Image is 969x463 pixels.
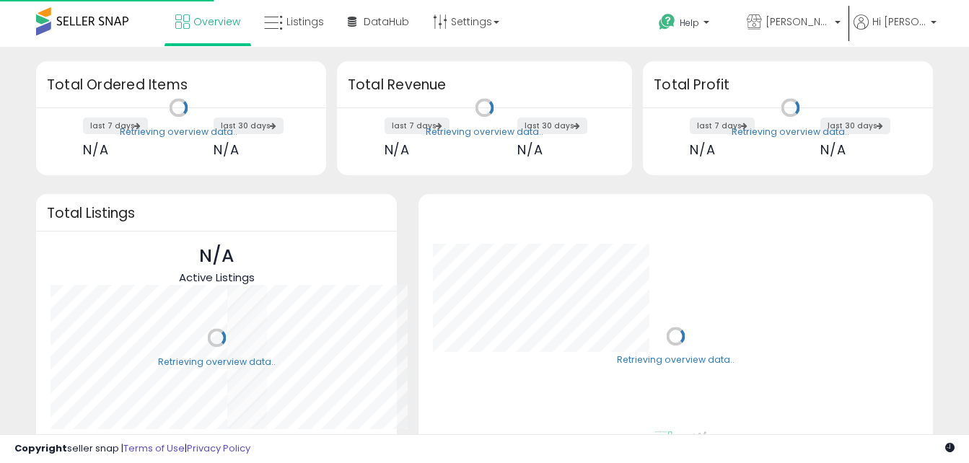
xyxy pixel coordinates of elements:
[193,14,240,29] span: Overview
[158,356,276,369] div: Retrieving overview data..
[617,354,735,367] div: Retrieving overview data..
[680,17,699,29] span: Help
[426,125,543,138] div: Retrieving overview data..
[647,2,734,47] a: Help
[14,441,67,455] strong: Copyright
[854,14,937,47] a: Hi [PERSON_NAME]
[658,13,676,31] i: Get Help
[286,14,324,29] span: Listings
[120,125,237,138] div: Retrieving overview data..
[732,125,849,138] div: Retrieving overview data..
[364,14,409,29] span: DataHub
[14,442,250,456] div: seller snap | |
[766,14,830,29] span: [PERSON_NAME]'s Choice
[872,14,926,29] span: Hi [PERSON_NAME]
